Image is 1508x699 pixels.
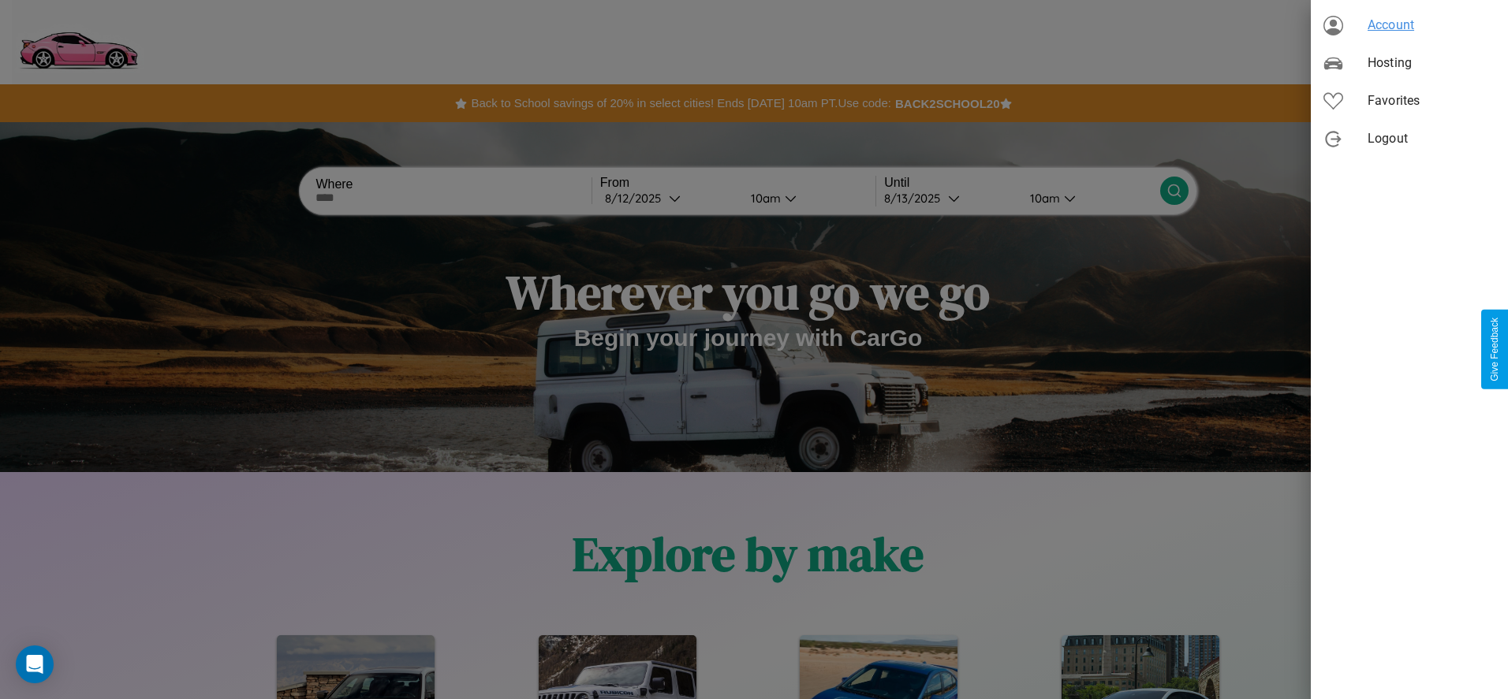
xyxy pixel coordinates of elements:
[1489,318,1500,381] div: Give Feedback
[1368,54,1495,73] span: Hosting
[1311,120,1508,158] div: Logout
[1368,16,1495,35] span: Account
[1368,91,1495,110] span: Favorites
[1311,6,1508,44] div: Account
[16,645,54,683] div: Open Intercom Messenger
[1311,82,1508,120] div: Favorites
[1311,44,1508,82] div: Hosting
[1368,129,1495,148] span: Logout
